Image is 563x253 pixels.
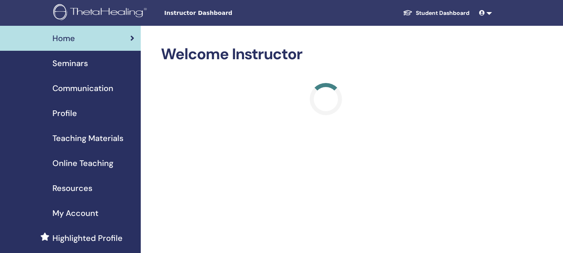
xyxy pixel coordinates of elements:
span: Instructor Dashboard [164,9,285,17]
span: My Account [52,207,98,219]
span: Highlighted Profile [52,232,123,244]
span: Communication [52,82,113,94]
h2: Welcome Instructor [161,45,490,64]
img: graduation-cap-white.svg [403,9,413,16]
span: Profile [52,107,77,119]
span: Resources [52,182,92,194]
img: logo.png [53,4,150,22]
span: Teaching Materials [52,132,123,144]
a: Student Dashboard [396,6,476,21]
span: Seminars [52,57,88,69]
span: Online Teaching [52,157,113,169]
span: Home [52,32,75,44]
